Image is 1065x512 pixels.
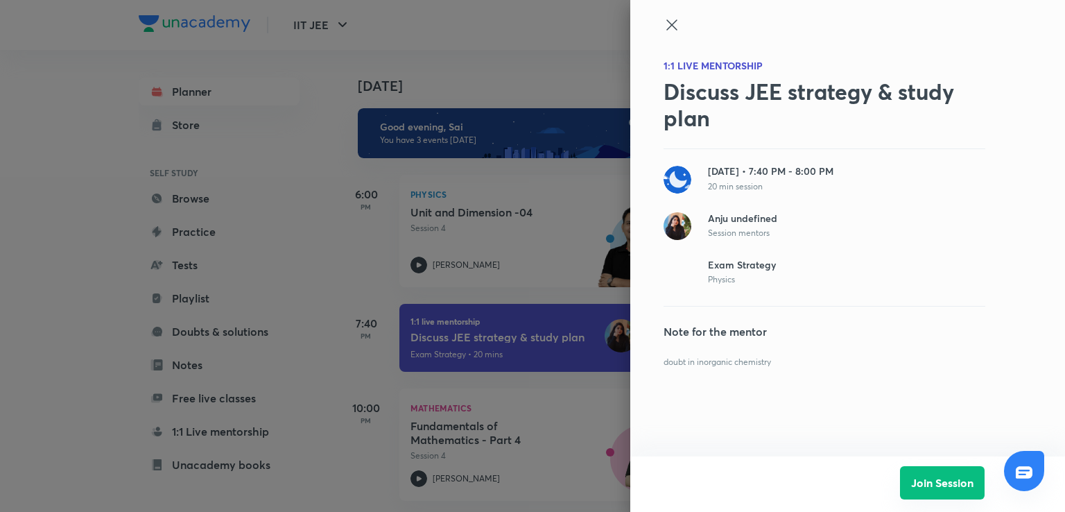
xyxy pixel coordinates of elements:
[664,357,985,368] p: doubt in inorganic chemistry
[664,78,985,132] h2: Discuss JEE strategy & study plan
[664,58,985,73] h6: 1:1 LIVE MENTORSHIP
[708,259,776,271] div: Exam Strategy
[664,166,691,194] img: session-card1
[708,227,777,239] span: Session mentors
[708,180,833,193] span: 20 min session
[708,213,777,224] div: Anju undefined
[708,166,833,177] div: [DATE] • 7:40 PM - 8:00 PM
[664,259,691,287] img: session-card1
[900,466,985,500] button: Join Session
[708,273,776,286] span: Physics
[664,323,985,340] h5: Note for the mentor
[664,212,691,240] img: session-card1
